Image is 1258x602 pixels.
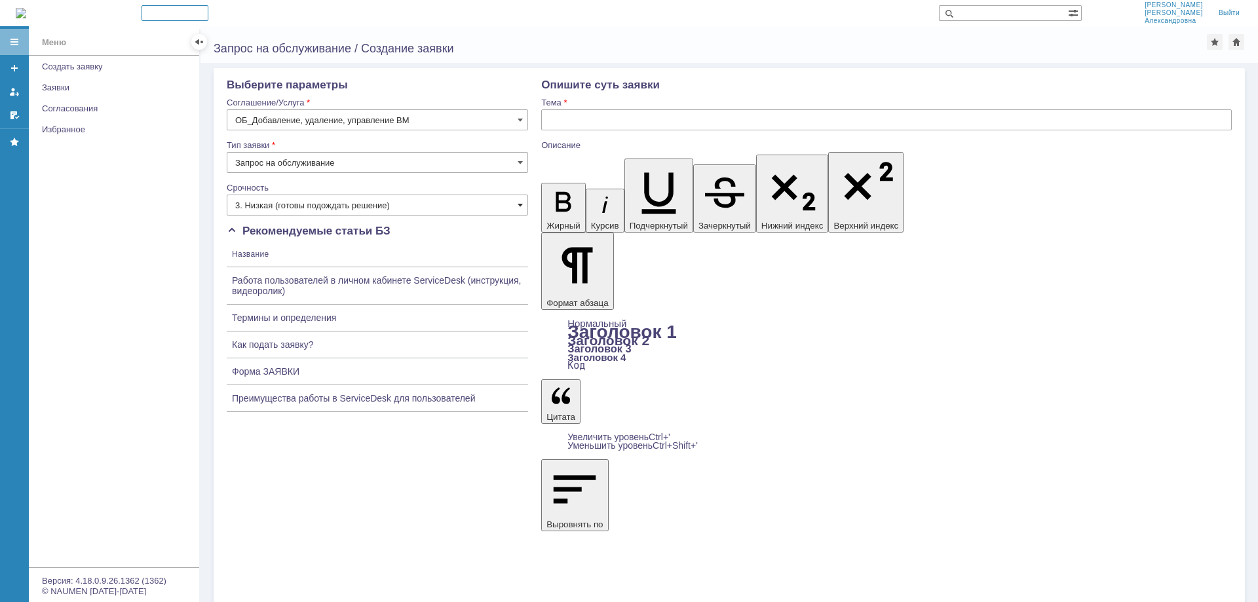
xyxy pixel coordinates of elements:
[232,339,523,350] a: Как подать заявку?
[541,233,613,310] button: Формат абзаца
[16,8,26,18] a: Перейти на домашнюю страницу
[624,159,693,233] button: Подчеркнутый
[227,242,528,267] th: Название
[567,432,670,442] a: Increase
[546,519,603,529] span: Выровнять по
[214,42,1207,55] div: Запрос на обслуживание / Создание заявки
[541,141,1229,149] div: Описание
[37,77,197,98] a: Заявки
[567,333,649,348] a: Заголовок 2
[693,164,756,233] button: Зачеркнутый
[541,459,608,531] button: Выровнять по
[541,319,1232,370] div: Формат абзаца
[541,183,586,233] button: Жирный
[567,343,631,354] a: Заголовок 3
[567,318,626,329] a: Нормальный
[42,576,186,585] div: Версия: 4.18.0.9.26.1362 (1362)
[756,155,829,233] button: Нижний индекс
[649,432,670,442] span: Ctrl+'
[42,124,177,134] div: Избранное
[653,440,698,451] span: Ctrl+Shift+'
[4,58,25,79] a: Создать заявку
[16,8,26,18] img: logo
[698,221,751,231] span: Зачеркнутый
[1229,34,1244,50] div: Сделать домашней страницей
[232,366,523,377] a: Форма ЗАЯВКИ
[227,98,525,107] div: Соглашение/Услуга
[567,352,626,363] a: Заголовок 4
[42,83,191,92] div: Заявки
[232,393,523,404] a: Преимущества работы в ServiceDesk для пользователей
[4,105,25,126] a: Мои согласования
[227,141,525,149] div: Тип заявки
[546,298,608,308] span: Формат абзаца
[546,221,581,231] span: Жирный
[42,103,191,113] div: Согласования
[1207,34,1223,50] div: Добавить в избранное
[761,221,824,231] span: Нижний индекс
[546,412,575,422] span: Цитата
[541,433,1232,450] div: Цитата
[232,312,523,323] a: Термины и определения
[232,275,523,296] a: Работа пользователей в личном кабинете ServiceDesk (инструкция, видеоролик)
[591,221,619,231] span: Курсив
[828,152,904,233] button: Верхний индекс
[833,221,898,231] span: Верхний индекс
[142,5,208,21] div: Создать
[541,379,581,424] button: Цитата
[567,360,585,371] a: Код
[586,189,624,233] button: Курсив
[1145,1,1203,9] span: [PERSON_NAME]
[4,81,25,102] a: Мои заявки
[1145,17,1203,25] span: Александровна
[541,79,660,91] span: Опишите суть заявки
[227,225,391,237] span: Рекомендуемые статьи БЗ
[541,98,1229,107] div: Тема
[37,98,197,119] a: Согласования
[567,440,698,451] a: Decrease
[42,35,66,50] div: Меню
[567,322,677,342] a: Заголовок 1
[42,587,186,595] div: © NAUMEN [DATE]-[DATE]
[227,183,525,192] div: Срочность
[630,221,688,231] span: Подчеркнутый
[42,62,191,71] div: Создать заявку
[227,79,348,91] span: Выберите параметры
[1145,9,1203,17] span: [PERSON_NAME]
[37,56,197,77] a: Создать заявку
[191,34,207,50] div: Скрыть меню
[1068,6,1081,18] span: Расширенный поиск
